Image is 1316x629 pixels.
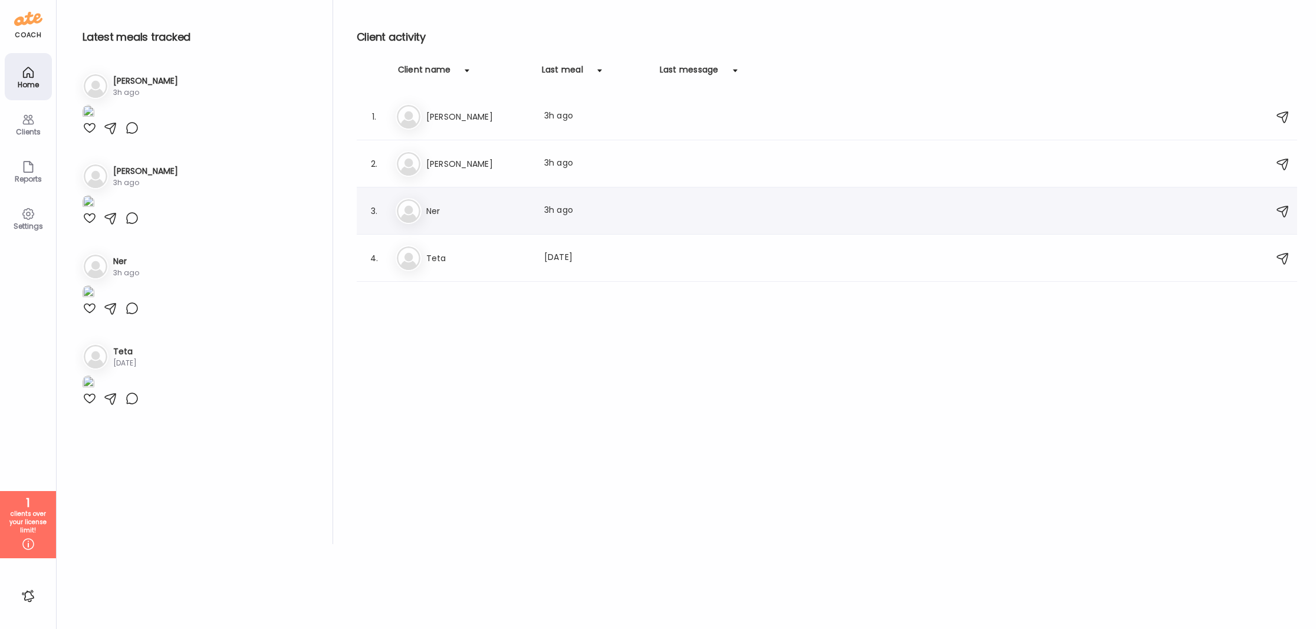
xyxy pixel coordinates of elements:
[397,246,420,270] img: bg-avatar-default.svg
[7,81,50,88] div: Home
[357,28,1298,46] h2: Client activity
[544,251,648,265] div: [DATE]
[83,285,94,301] img: images%2FtZMCKSX2sFOY2rKPbVoB8COULQM2%2FfO2MZkj87KtjNwrMivrt%2FRzmOd1OH5iwH074LNvi7_1080
[7,222,50,230] div: Settings
[113,358,137,368] div: [DATE]
[544,110,648,124] div: 3h ago
[84,164,107,188] img: bg-avatar-default.svg
[367,157,381,171] div: 2.
[7,128,50,136] div: Clients
[7,175,50,183] div: Reports
[544,157,648,171] div: 3h ago
[113,75,178,87] h3: [PERSON_NAME]
[113,87,178,98] div: 3h ago
[542,64,583,83] div: Last meal
[367,110,381,124] div: 1.
[15,30,41,40] div: coach
[113,177,178,188] div: 3h ago
[397,152,420,176] img: bg-avatar-default.svg
[4,496,52,510] div: 1
[367,204,381,218] div: 3.
[4,510,52,535] div: clients over your license limit!
[113,165,178,177] h3: [PERSON_NAME]
[84,345,107,368] img: bg-avatar-default.svg
[426,157,530,171] h3: [PERSON_NAME]
[426,204,530,218] h3: Ner
[426,110,530,124] h3: [PERSON_NAME]
[426,251,530,265] h3: Teta
[544,204,648,218] div: 3h ago
[397,105,420,129] img: bg-avatar-default.svg
[83,105,94,121] img: images%2FASvTqiepuMQsctXZ5VpTiQTYbHk1%2FD3PX9CTWUTDK4j6LsuS9%2F2ZvbFKQ4WmsqPVJlydeL_1080
[14,9,42,28] img: ate
[113,255,139,268] h3: Ner
[660,64,719,83] div: Last message
[84,255,107,278] img: bg-avatar-default.svg
[398,64,451,83] div: Client name
[113,345,137,358] h3: Teta
[83,195,94,211] img: images%2FUstlYYejdXQHgxFPzggmM6fXgXz2%2FAQMQ4TOMtMBqcFu1tIR0%2FcHQVg0yt6dMDucQUNWie_1080
[397,199,420,223] img: bg-avatar-default.svg
[83,376,94,391] img: images%2Fpgn5iAKjEcUp24spmuWATARJE813%2Fl4tiLBLTanymdAdFJL9G%2FX6qgSfRzIBwhVFhWqLlh_1080
[113,268,139,278] div: 3h ago
[83,28,314,46] h2: Latest meals tracked
[84,74,107,98] img: bg-avatar-default.svg
[367,251,381,265] div: 4.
